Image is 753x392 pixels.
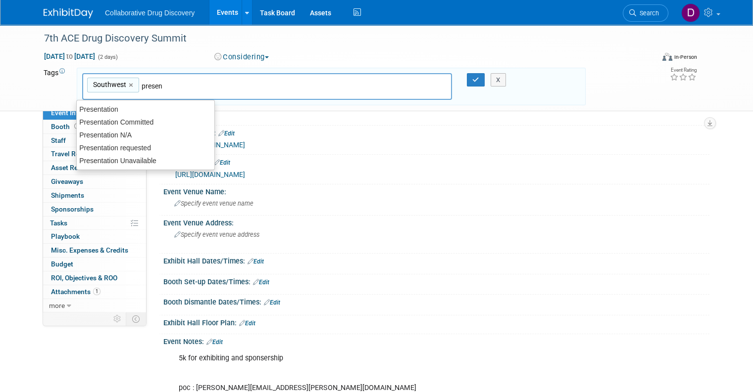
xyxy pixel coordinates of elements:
input: Type tag and hit enter [142,81,280,91]
span: Specify event venue name [174,200,253,207]
div: In-Person [674,53,697,61]
span: Booth not reserved yet [72,123,82,130]
span: (2 days) [97,54,118,60]
span: Playbook [51,232,80,240]
img: Format-Inperson.png [662,53,672,61]
span: Attachments [51,288,100,296]
span: Southwest [91,80,126,89]
span: Event Information [51,109,106,117]
div: Exhibit Hall Floor Plan: [163,315,709,328]
span: Misc. Expenses & Credits [51,246,128,254]
a: Shipments [43,189,146,202]
img: ExhibitDay [44,8,93,18]
td: Toggle Event Tabs [126,312,147,325]
span: Staff [51,136,66,144]
span: more [49,302,65,309]
div: Event Website: [163,155,709,168]
div: Booth Dismantle Dates/Times: [163,295,709,307]
a: Staff [43,134,146,147]
td: Tags [44,68,68,106]
a: Asset Reservations [43,161,146,174]
div: Presentation requested [77,141,214,154]
div: Event Venue Address: [163,216,709,228]
div: Presentation Unavailable [77,154,214,167]
span: Shipments [51,191,84,199]
span: to [65,52,74,60]
span: ROI, Objectives & ROO [51,274,117,282]
span: Giveaways [51,177,83,185]
a: Playbook [43,230,146,243]
a: Search [623,4,668,22]
a: Travel Reservations [43,147,146,161]
a: Edit [214,159,230,166]
button: Considering [211,52,273,62]
span: Specify event venue address [174,231,259,238]
span: Collaborative Drug Discovery [105,9,195,17]
div: Event Feedback: [163,126,709,138]
img: Daniel Castro [681,3,700,22]
a: Edit [248,258,264,265]
a: Attachments1 [43,285,146,299]
button: X [491,73,506,87]
div: Event Rating [670,68,697,73]
a: more [43,299,146,312]
td: Personalize Event Tab Strip [109,312,126,325]
a: × [129,80,135,91]
a: Event Information [43,106,146,120]
a: Misc. Expenses & Credits [43,244,146,257]
a: Edit [239,320,255,327]
a: Sponsorships [43,203,146,216]
a: Edit [253,279,269,286]
div: Event Format [601,51,697,66]
a: [URL][DOMAIN_NAME] [175,171,245,178]
span: 1 [93,288,100,295]
div: Presentation Committed [77,116,214,129]
span: Asset Reservations [51,164,110,172]
div: 7th ACE Drug Discovery Summit [41,30,642,47]
a: Booth [43,120,146,133]
div: Presentation [77,103,214,116]
a: Tasks [43,217,146,230]
span: Search [636,9,659,17]
div: Event Venue Name: [163,184,709,197]
div: Event Notes: [163,334,709,347]
span: [DATE] [DATE] [44,52,96,61]
div: Booth Set-up Dates/Times: [163,274,709,287]
a: ROI, Objectives & ROO [43,271,146,285]
a: Edit [218,130,235,137]
a: Edit [264,299,280,306]
span: Sponsorships [51,205,94,213]
span: Booth [51,123,82,131]
a: Edit [206,339,223,346]
span: Budget [51,260,73,268]
a: Giveaways [43,175,146,188]
span: Travel Reservations [51,150,111,158]
div: Presentation N/A [77,129,214,141]
span: Tasks [50,219,67,227]
a: Budget [43,258,146,271]
div: Exhibit Hall Dates/Times: [163,254,709,266]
